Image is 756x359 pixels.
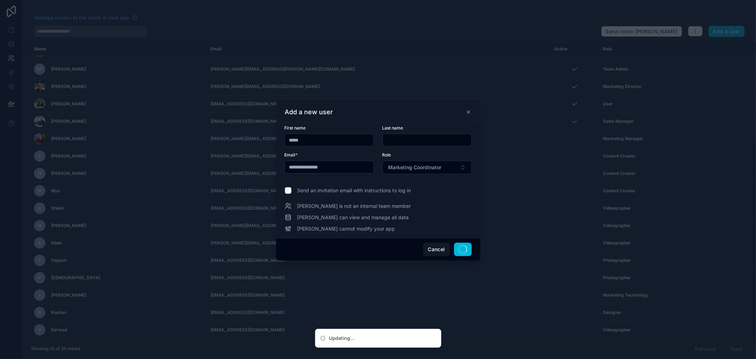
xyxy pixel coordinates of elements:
[329,335,355,342] div: Updating...
[285,108,333,116] h3: Add a new user
[297,214,409,221] span: [PERSON_NAME] can view and manage all data
[382,152,391,158] span: Role
[297,203,411,210] span: [PERSON_NAME] is not an internal team member
[297,225,395,232] span: [PERSON_NAME] cannot modify your app
[285,125,306,131] span: First name
[382,125,403,131] span: Last name
[285,187,292,194] input: Send an invitation email with instructions to log in
[285,152,296,158] span: Email
[388,164,442,171] span: Marketing Coordinator
[423,243,449,256] button: Cancel
[297,187,411,194] span: Send an invitation email with instructions to log in
[382,161,472,174] button: Select Button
